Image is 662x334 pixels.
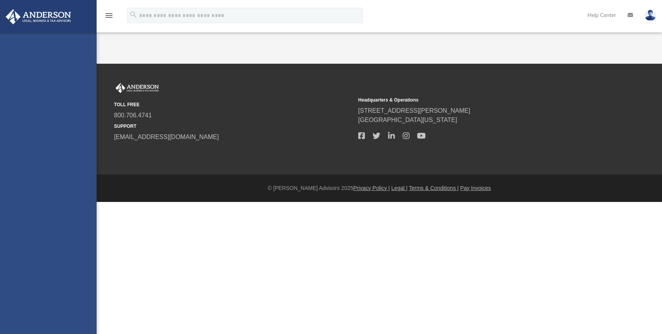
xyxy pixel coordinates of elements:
a: menu [104,15,114,20]
a: 800.706.4741 [114,112,152,119]
a: Pay Invoices [460,185,491,191]
a: Legal | [391,185,408,191]
img: Anderson Advisors Platinum Portal [114,83,160,93]
small: Headquarters & Operations [358,97,597,103]
a: [GEOGRAPHIC_DATA][US_STATE] [358,117,457,123]
small: TOLL FREE [114,101,353,108]
div: © [PERSON_NAME] Advisors 2025 [97,184,662,192]
i: menu [104,11,114,20]
img: Anderson Advisors Platinum Portal [3,9,73,24]
a: Privacy Policy | [353,185,390,191]
a: [STREET_ADDRESS][PERSON_NAME] [358,107,470,114]
a: Terms & Conditions | [409,185,459,191]
img: User Pic [645,10,656,21]
i: search [129,10,138,19]
small: SUPPORT [114,123,353,130]
a: [EMAIL_ADDRESS][DOMAIN_NAME] [114,134,219,140]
